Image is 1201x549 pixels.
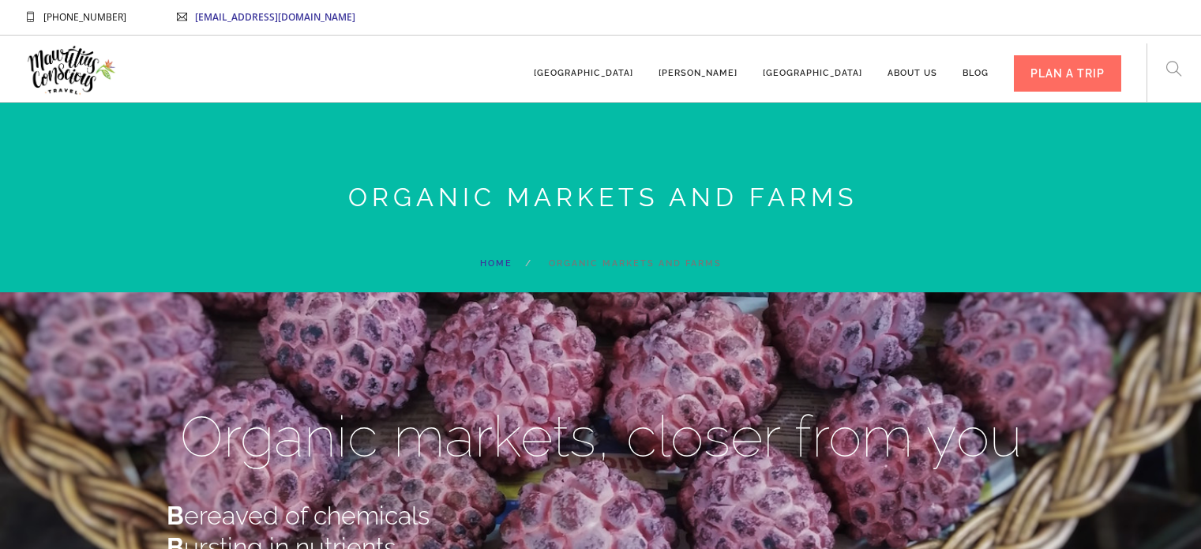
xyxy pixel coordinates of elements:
[167,501,184,530] strong: B
[25,40,118,100] img: Mauritius Conscious Travel
[151,405,1051,468] h1: Organic markets, closer from you
[43,10,126,24] span: [PHONE_NUMBER]
[534,44,633,88] a: [GEOGRAPHIC_DATA]
[480,258,512,269] a: Home
[151,182,1056,213] h3: Organic Markets and Farms
[888,44,937,88] a: About us
[1014,55,1121,92] div: PLAN A TRIP
[512,254,722,273] li: Organic Markets and Farms
[1014,44,1121,88] a: PLAN A TRIP
[763,44,862,88] a: [GEOGRAPHIC_DATA]
[659,44,737,88] a: [PERSON_NAME]
[195,10,355,24] a: [EMAIL_ADDRESS][DOMAIN_NAME]
[963,44,989,88] a: Blog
